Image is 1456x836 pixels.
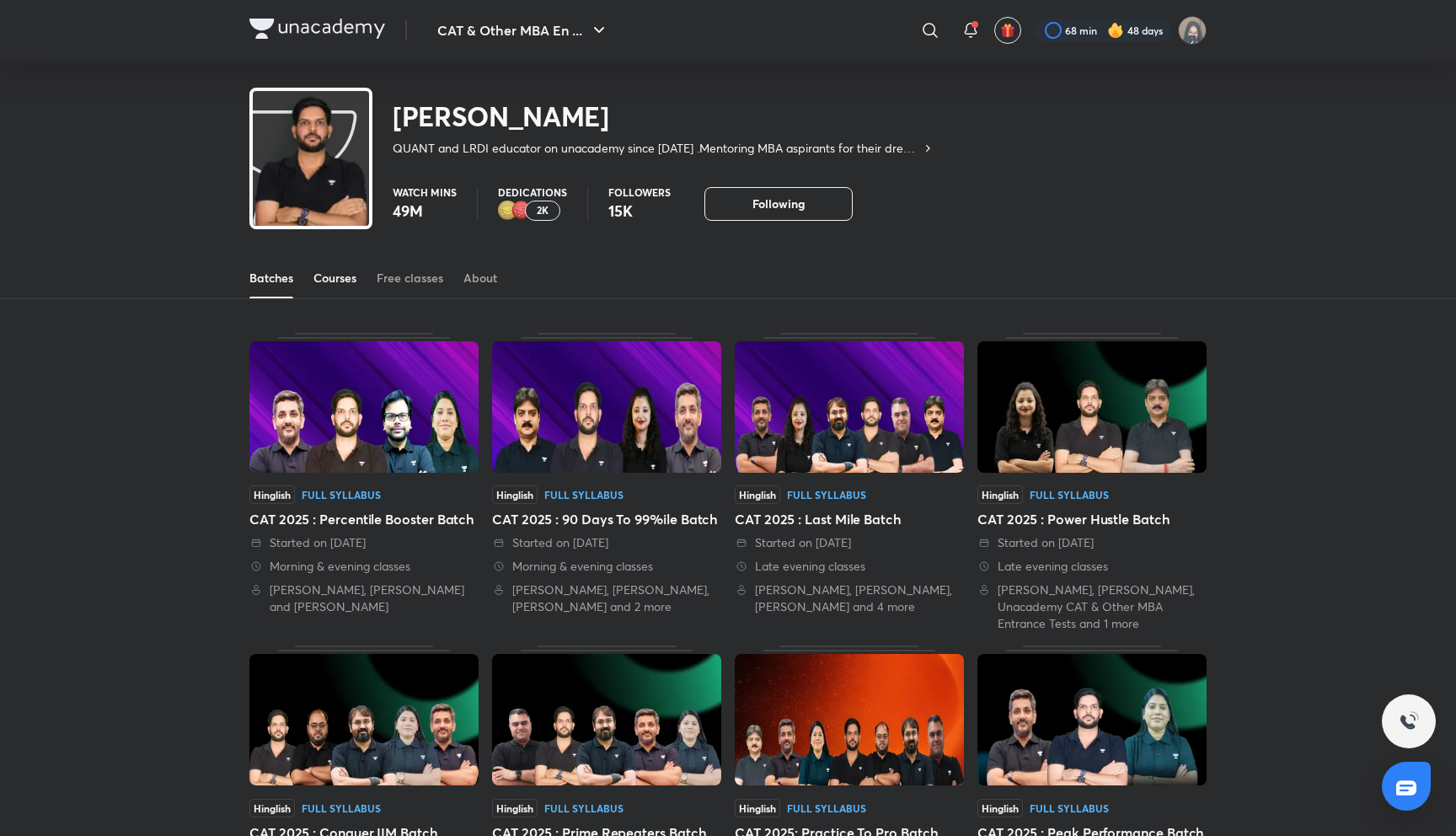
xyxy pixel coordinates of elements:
[249,509,479,529] div: CAT 2025 : Percentile Booster Batch
[735,485,780,504] span: Hinglish
[977,485,1023,504] span: Hinglish
[498,201,518,221] img: educator badge2
[608,201,671,221] p: 15K
[735,509,964,529] div: CAT 2025 : Last Mile Batch
[253,94,369,257] img: class
[704,187,853,221] button: Following
[492,509,721,529] div: CAT 2025 : 90 Days To 99%ile Batch
[1030,803,1109,813] div: Full Syllabus
[393,140,921,157] p: QUANT and LRDI educator on unacademy since [DATE] .Mentoring MBA aspirants for their dream B scho...
[249,581,479,615] div: Amiya Kumar, Deepika Awasthi and Ravi Kumar
[1030,490,1109,500] div: Full Syllabus
[492,333,721,632] div: CAT 2025 : 90 Days To 99%ile Batch
[735,654,964,785] img: Thumbnail
[537,205,549,217] p: 2K
[249,19,385,43] a: Company Logo
[249,270,293,287] div: Batches
[492,558,721,575] div: Morning & evening classes
[735,799,780,817] span: Hinglish
[249,558,479,575] div: Morning & evening classes
[735,581,964,615] div: Lokesh Agarwal, Ravi Kumar, Saral Nashier and 4 more
[1107,22,1124,39] img: streak
[249,799,295,817] span: Hinglish
[463,258,497,298] a: About
[977,581,1207,632] div: Lokesh Agarwal, Ravi Kumar, Unacademy CAT & Other MBA Entrance Tests and 1 more
[511,201,532,221] img: educator badge1
[1000,23,1015,38] img: avatar
[492,534,721,551] div: Started on 31 Aug 2025
[977,558,1207,575] div: Late evening classes
[492,799,538,817] span: Hinglish
[735,534,964,551] div: Started on 4 Aug 2025
[1399,711,1419,731] img: ttu
[977,799,1023,817] span: Hinglish
[608,187,671,197] p: Followers
[1178,16,1207,45] img: Jarul Jangid
[249,534,479,551] div: Started on 9 Sept 2025
[393,201,457,221] p: 49M
[249,654,479,785] img: Thumbnail
[393,99,934,133] h2: [PERSON_NAME]
[492,341,721,473] img: Thumbnail
[544,490,624,500] div: Full Syllabus
[377,270,443,287] div: Free classes
[463,270,497,287] div: About
[735,333,964,632] div: CAT 2025 : Last Mile Batch
[249,341,479,473] img: Thumbnail
[302,490,381,500] div: Full Syllabus
[377,258,443,298] a: Free classes
[427,13,619,47] button: CAT & Other MBA En ...
[302,803,381,813] div: Full Syllabus
[977,333,1207,632] div: CAT 2025 : Power Hustle Batch
[498,187,567,197] p: Dedications
[249,258,293,298] a: Batches
[994,17,1021,44] button: avatar
[492,581,721,615] div: Lokesh Agarwal, Ravi Kumar, Saral Nashier and 2 more
[735,341,964,473] img: Thumbnail
[977,534,1207,551] div: Started on 8 Jul 2025
[313,270,356,287] div: Courses
[544,803,624,813] div: Full Syllabus
[313,258,356,298] a: Courses
[249,333,479,632] div: CAT 2025 : Percentile Booster Batch
[249,19,385,39] img: Company Logo
[787,803,866,813] div: Full Syllabus
[977,341,1207,473] img: Thumbnail
[787,490,866,500] div: Full Syllabus
[977,654,1207,785] img: Thumbnail
[492,654,721,785] img: Thumbnail
[492,485,538,504] span: Hinglish
[977,509,1207,529] div: CAT 2025 : Power Hustle Batch
[752,196,805,212] span: Following
[393,187,457,197] p: Watch mins
[249,485,295,504] span: Hinglish
[735,558,964,575] div: Late evening classes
